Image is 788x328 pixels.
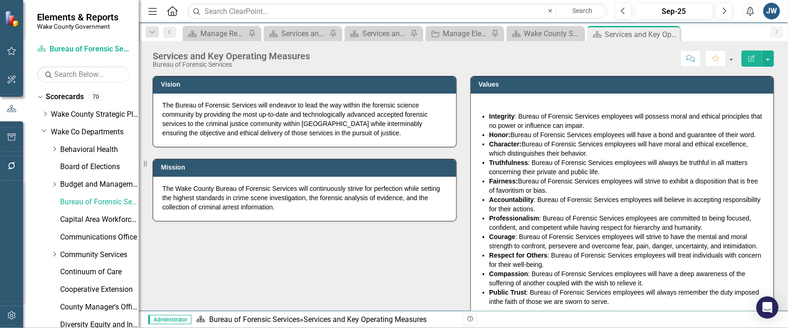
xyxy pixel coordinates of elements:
[490,159,528,166] span: Truthfulness
[60,232,139,243] a: Communications Office
[490,214,540,222] span: Professionalism
[494,298,609,305] span: the faith of those we are sworn to serve.
[490,289,527,296] span: Public Trust
[60,145,139,155] a: Behavioral Health
[443,28,489,39] div: Manage Elements
[763,3,780,19] button: JW
[51,127,139,138] a: Wake Co Departments
[153,61,310,68] div: Bureau of Forensic Services
[490,233,758,250] span: : Bureau of Forensic Services employees will strive to have the mental and moral strength to conf...
[490,177,518,185] span: Fairness:
[635,3,714,19] button: Sep-25
[37,66,130,82] input: Search Below...
[362,28,408,39] div: Services and Key Operating Measures
[161,164,452,171] h3: Mission
[196,315,457,325] div: »
[490,252,762,268] span: : Bureau of Forensic Services employees will treat individuals with concern for their well-being.
[490,140,749,157] span: Bureau of Forensic Services employees will have moral and ethical excellence, which distinguishes...
[638,6,710,17] div: Sep-25
[509,28,582,39] a: Wake County Strategic Plan
[490,233,516,240] span: Courage
[347,28,408,39] a: Services and Key Operating Measures
[162,184,447,212] p: The Wake County Bureau of Forensic Services will continuously strive for perfection while setting...
[605,29,678,40] div: Services and Key Operating Measures
[428,28,489,39] a: Manage Elements
[490,196,761,213] span: : Bureau of Forensic Services employees will believe in accepting responsibility for their actions.
[60,250,139,260] a: Community Services
[185,28,246,39] a: Manage Reports
[490,270,746,287] span: : Bureau of Forensic Services employees will have a deep awareness of the suffering of another co...
[490,196,534,203] span: Accountability
[490,113,763,129] span: : Bureau of Forensic Services employees will possess moral and ethical principles that no power o...
[37,44,130,55] a: Bureau of Forensic Services
[200,28,246,39] div: Manage Reports
[490,270,528,278] span: Compassion
[479,81,769,88] h3: Values
[490,177,758,194] span: Bureau of Forensic Services employees will strive to exhibit a disposition that is free of favori...
[559,5,606,18] button: Search
[304,315,427,324] div: Services and Key Operating Measures
[88,93,103,101] div: 70
[490,214,752,231] span: : Bureau of Forensic Services employees are committed to being focused, confident, and competent ...
[490,140,522,148] span: Character:
[60,179,139,190] a: Budget and Management Services
[572,7,592,14] span: Search
[60,162,139,172] a: Board of Elections
[490,252,548,259] span: Respect for Others
[281,28,327,39] div: Services and Key Operating Measures
[524,28,582,39] div: Wake County Strategic Plan
[187,3,608,19] input: Search ClearPoint...
[37,23,118,30] small: Wake County Government
[490,159,748,176] span: : Bureau of Forensic Services employees will always be truthful in all matters concerning their p...
[60,214,139,225] a: Capital Area Workforce Development
[162,101,447,138] p: The Bureau of Forensic Services will endeavor to lead the way within the forensic science communi...
[586,150,588,157] span: .
[148,315,192,324] span: Administrator
[37,12,118,23] span: Elements & Reports
[757,296,779,319] div: Open Intercom Messenger
[153,51,310,61] div: Services and Key Operating Measures
[60,267,139,278] a: Continuum of Care
[161,81,452,88] h3: Vision
[209,315,300,324] a: Bureau of Forensic Services
[510,131,756,139] span: Bureau of Forensic Services employees will have a bond and guarantee of their word.
[490,289,760,305] span: : Bureau of Forensic Services employees will always remember the duty imposed in
[5,10,21,26] img: ClearPoint Strategy
[266,28,327,39] a: Services and Key Operating Measures
[60,197,139,208] a: Bureau of Forensic Services
[60,284,139,295] a: Cooperative Extension
[60,302,139,313] a: County Manager's Office
[46,92,84,102] a: Scorecards
[51,109,139,120] a: Wake County Strategic Plan
[490,113,515,120] span: Integrity
[490,131,511,139] span: Honor:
